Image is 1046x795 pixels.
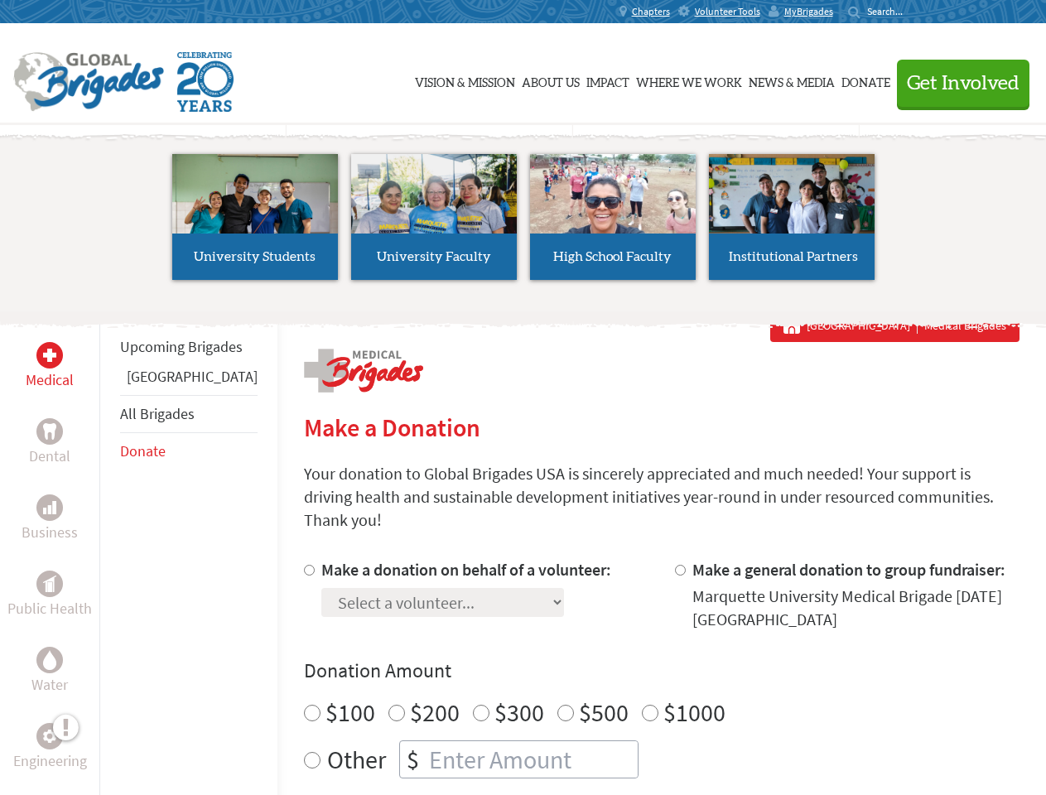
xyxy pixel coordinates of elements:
img: Business [43,501,56,514]
a: Institutional Partners [709,154,875,280]
a: EngineeringEngineering [13,723,87,773]
li: Donate [120,433,258,470]
label: $500 [579,696,629,728]
a: Donate [120,441,166,460]
a: Upcoming Brigades [120,337,243,356]
a: Vision & Mission [415,39,515,122]
p: Engineering [13,749,87,773]
a: BusinessBusiness [22,494,78,544]
img: menu_brigades_submenu_4.jpg [709,154,875,264]
span: High School Faculty [553,250,672,263]
a: [GEOGRAPHIC_DATA] [127,367,258,386]
p: Business [22,521,78,544]
label: Make a general donation to group fundraiser: [692,559,1005,580]
label: $100 [325,696,375,728]
span: University Faculty [377,250,491,263]
span: Volunteer Tools [695,5,760,18]
p: Water [31,673,68,696]
img: menu_brigades_submenu_2.jpg [351,154,517,265]
span: Institutional Partners [729,250,858,263]
li: Panama [120,365,258,395]
a: Where We Work [636,39,742,122]
a: DentalDental [29,418,70,468]
div: $ [400,741,426,778]
img: logo-medical.png [304,349,423,393]
img: Water [43,650,56,669]
img: Global Brigades Logo [13,52,164,112]
div: Public Health [36,571,63,597]
a: University Faculty [351,154,517,280]
a: Donate [841,39,890,122]
label: $200 [410,696,460,728]
a: High School Faculty [530,154,696,280]
div: Water [36,647,63,673]
img: menu_brigades_submenu_1.jpg [172,154,338,264]
input: Enter Amount [426,741,638,778]
img: Dental [43,423,56,439]
a: Impact [586,39,629,122]
p: Medical [26,369,74,392]
a: About Us [522,39,580,122]
label: $300 [494,696,544,728]
button: Get Involved [897,60,1029,107]
img: Public Health [43,576,56,592]
div: Engineering [36,723,63,749]
span: Chapters [632,5,670,18]
h2: Make a Donation [304,412,1019,442]
a: MedicalMedical [26,342,74,392]
span: MyBrigades [784,5,833,18]
p: Your donation to Global Brigades USA is sincerely appreciated and much needed! Your support is dr... [304,462,1019,532]
a: Public HealthPublic Health [7,571,92,620]
p: Dental [29,445,70,468]
li: Upcoming Brigades [120,329,258,365]
input: Search... [867,5,914,17]
h4: Donation Amount [304,658,1019,684]
p: Public Health [7,597,92,620]
div: Dental [36,418,63,445]
a: All Brigades [120,404,195,423]
a: University Students [172,154,338,280]
label: Other [327,740,386,778]
div: Marquette University Medical Brigade [DATE] [GEOGRAPHIC_DATA] [692,585,1019,631]
img: Medical [43,349,56,362]
div: Medical [36,342,63,369]
img: Engineering [43,730,56,743]
img: Global Brigades Celebrating 20 Years [177,52,234,112]
a: News & Media [749,39,835,122]
li: All Brigades [120,395,258,433]
div: Business [36,494,63,521]
img: menu_brigades_submenu_3.jpg [530,154,696,234]
span: University Students [194,250,316,263]
label: Make a donation on behalf of a volunteer: [321,559,611,580]
label: $1000 [663,696,725,728]
span: Get Involved [907,74,1019,94]
a: WaterWater [31,647,68,696]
